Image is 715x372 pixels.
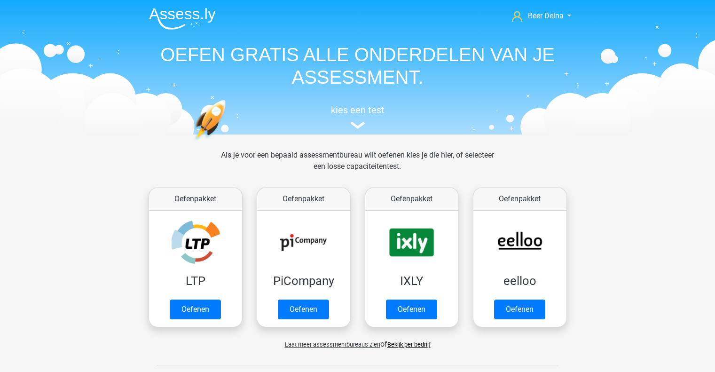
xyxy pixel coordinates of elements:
div: of [141,331,574,350]
h5: kies een test [141,104,574,116]
span: Laat meer assessmentbureaus zien [285,341,380,348]
a: Beer Delna [508,10,574,22]
span: Beer Delna [528,11,564,20]
a: Oefenen [494,300,545,319]
img: oefenen [193,100,262,185]
h1: OEFEN GRATIS ALLE ONDERDELEN VAN JE ASSESSMENT. [141,43,574,88]
a: Oefenen [386,300,437,319]
a: Bekijk per bedrijf [387,341,431,348]
a: Oefenen [170,300,221,319]
a: kies een test [141,104,574,129]
img: Assessly [149,8,216,30]
div: Als je voor een bepaald assessmentbureau wilt oefenen kies je die hier, of selecteer een losse ca... [213,150,502,183]
a: Oefenen [278,300,329,319]
img: assessment [351,122,365,129]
